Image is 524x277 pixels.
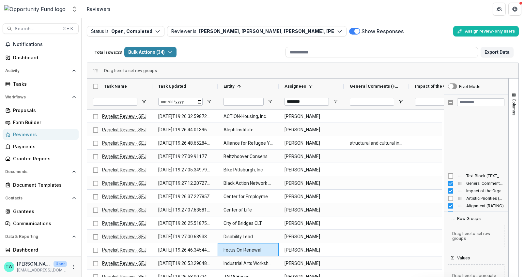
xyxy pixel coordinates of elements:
div: Ti Wilhelm [6,265,13,269]
img: Opportunity Fund logo [4,5,66,13]
button: Open Filter Menu [141,99,146,104]
nav: breadcrumb [84,4,113,14]
a: Form Builder [3,117,79,128]
a: Panelist Review - SEJ [102,261,146,266]
p: [PERSON_NAME] [17,260,51,267]
span: City of Bridges CLT [223,217,273,230]
button: Open Filter Menu [268,99,273,104]
a: Grantees [3,206,79,217]
input: Impact of the Organization or Project (RATING) Filter Input [415,98,459,106]
span: Artistic Priorities (RATING) [466,196,504,201]
a: Panelist Review - SEJ [102,140,146,146]
span: Center of Life [223,203,273,217]
a: Grantee Reports [3,153,79,164]
button: Open Contacts [3,193,79,203]
div: Alignment (RATING) Column [444,202,508,210]
span: [DATE]T19:26:48.652846Z [158,137,212,150]
div: Impact of the Organization or Project (RATING) Column [444,187,508,195]
button: Open Activity [3,66,79,76]
button: Get Help [508,3,521,16]
div: Tasks [13,80,73,87]
div: Artistic Priorities (RATING) Column [444,195,508,202]
span: Impact of the Organization or Project (RATING) [415,84,463,89]
div: Row Groups [104,68,157,73]
span: Task Updated [158,84,186,89]
p: Total rows: 23 [95,50,122,55]
button: Search... [3,23,79,34]
span: Text Block (TEXT_DESCRIPTION) [466,173,504,178]
span: Search... [15,26,59,32]
input: Task Updated Filter Input [158,98,203,106]
button: Open Workflows [3,92,79,102]
input: Filter Columns Input [457,98,504,106]
span: [DATE]T19:26:53.290484Z [158,257,212,270]
span: Drag here to set row groups [104,68,157,73]
div: Payments [13,143,73,150]
label: Show Responses [362,27,404,35]
div: Text Block (TEXT_DESCRIPTION) Column [444,172,508,180]
span: [PERSON_NAME] [285,203,338,217]
span: [PERSON_NAME] [285,177,338,190]
div: Row Groups [444,221,508,251]
div: Dashboard [13,246,73,253]
div: Feasibility of the Plan (RATING) Column [444,210,508,217]
span: Aleph Institute [223,123,273,137]
span: Center for Employment Opportunities [223,190,273,203]
input: Task Name Filter Input [93,98,137,106]
span: [DATE]T19:26:32.598722Z [158,110,212,123]
span: Task Name [104,84,127,89]
span: General Comments (FORMATTED_TEXT) [350,84,398,89]
div: Form Builder [13,119,73,126]
div: Grantees [13,208,73,215]
span: [PERSON_NAME] [285,217,338,230]
span: structural and cultural inequities that negatively impact [DEMOGRAPHIC_DATA] in [GEOGRAPHIC_DATA]... [350,137,403,150]
div: Reviewers [13,131,73,138]
a: Panelist Review - SEJ [102,181,146,186]
span: Impact of the Organization or Project (RATING) [466,188,504,193]
span: [PERSON_NAME] [285,137,338,150]
span: [DATE]T19:26:37.22785Z [158,190,212,203]
span: Bike Pittsburgh, Inc. [223,163,273,177]
button: Open Filter Menu [207,99,212,104]
a: Tasks [3,79,79,89]
span: [DATE]T19:27:05.349796Z [158,163,212,177]
input: General Comments (FORMATTED_TEXT) Filter Input [350,98,394,106]
span: General Comments (FORMATTED_TEXT) [466,181,504,186]
span: Data & Reporting [5,234,69,239]
div: Communications [13,220,73,227]
span: [DATE]T19:27:09.911775Z [158,150,212,163]
span: ACTION-Housing, Inc. [223,110,273,123]
span: Alliance for Refugee Youth Support and Education [223,137,273,150]
a: Panelist Review - SEJ [102,221,146,226]
span: Drag here to set row groups [448,225,504,247]
span: [PERSON_NAME] [285,110,338,123]
span: Activity [5,68,69,73]
input: Entity Filter Input [223,98,264,106]
button: Status isOpen, Completed [87,26,164,36]
span: [DATE]T19:27:12.207274Z [158,177,212,190]
div: Column List 22 Columns [444,112,508,277]
span: [DATE]T19:26:44.013969Z [158,123,212,137]
span: [PERSON_NAME] [285,150,338,163]
a: Panelist Review - SEJ [102,234,146,239]
a: Panelist Review - SEJ [102,154,146,159]
button: Reviewer is[PERSON_NAME], [PERSON_NAME], [PERSON_NAME], [PERSON_NAME], [PERSON_NAME], [PERSON_NAM... [167,26,347,36]
button: Bulk Actions (34) [124,47,177,57]
span: Industrial Arts Workshop [223,257,273,270]
span: Row Groups [457,216,481,221]
button: More [69,263,77,271]
button: Partners [493,3,506,16]
div: Proposals [13,107,73,114]
div: Grantee Reports [13,155,73,162]
a: Communications [3,218,79,229]
a: Dashboard [3,52,79,63]
button: Open entity switcher [70,3,79,16]
span: [DATE]T19:27:07.635816Z [158,203,212,217]
a: Proposals [3,105,79,116]
span: Beltzhoover Consensus Group [223,150,273,163]
span: Documents [5,169,69,174]
span: [DATE]T19:26:25.518754Z [158,217,212,230]
span: Alignment (RATING) [466,203,504,208]
span: Assignees [285,84,306,89]
span: [PERSON_NAME] [285,190,338,203]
